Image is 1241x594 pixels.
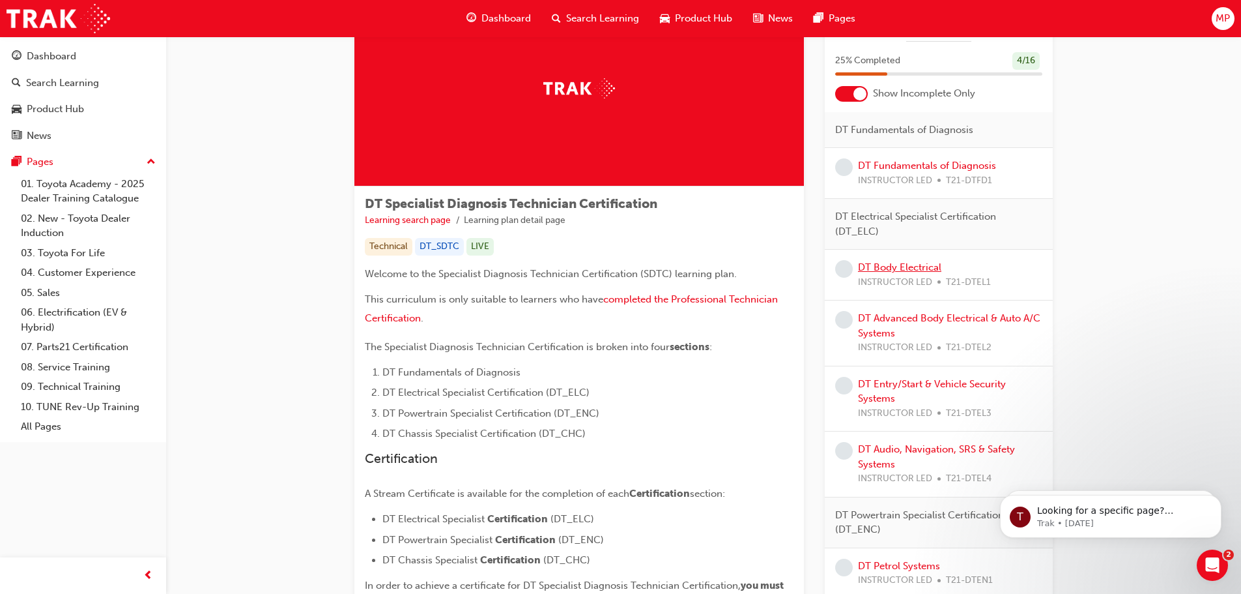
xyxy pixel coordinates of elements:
a: DT Petrol Systems [858,560,940,572]
span: 25 % Completed [835,53,900,68]
a: DT Entry/Start & Vehicle Security Systems [858,378,1006,405]
span: DT Powertrain Specialist Certification (DT_ENC) [382,408,599,419]
span: T21-DTFD1 [946,173,992,188]
a: 03. Toyota For Life [16,243,161,263]
span: T21-DTEL1 [946,275,991,290]
iframe: Intercom live chat [1197,550,1228,581]
button: Pages [5,150,161,174]
img: Trak [543,78,615,98]
span: pages-icon [814,10,823,27]
span: Product Hub [675,11,732,26]
div: Product Hub [27,102,84,117]
li: Learning plan detail page [464,213,565,228]
div: 4 / 16 [1012,52,1040,70]
button: DashboardSearch LearningProduct HubNews [5,42,161,150]
span: 2 [1223,550,1234,560]
span: T21-DTEN1 [946,573,993,588]
a: car-iconProduct Hub [649,5,743,32]
span: INSTRUCTOR LED [858,406,932,421]
a: Dashboard [5,44,161,68]
a: DT Fundamentals of Diagnosis [858,160,996,171]
span: INSTRUCTOR LED [858,573,932,588]
span: learningRecordVerb_NONE-icon [835,377,853,394]
span: guage-icon [466,10,476,27]
span: DT Chassis Specialist [382,554,478,566]
a: 10. TUNE Rev-Up Training [16,397,161,417]
img: Trak [7,4,110,33]
a: 09. Technical Training [16,377,161,397]
div: News [27,128,51,143]
span: search-icon [552,10,561,27]
a: 07. Parts21 Certification [16,337,161,357]
button: MP [1212,7,1234,30]
span: DT Fundamentals of Diagnosis [382,366,521,378]
a: DT Body Electrical [858,261,941,273]
span: This curriculum is only suitable to learners who have [365,293,603,305]
a: news-iconNews [743,5,803,32]
div: Search Learning [26,76,99,91]
span: T21-DTEL2 [946,340,991,355]
span: DT Specialist Diagnosis Technician Certification [365,196,657,211]
span: DT Electrical Specialist [382,513,485,525]
a: 05. Sales [16,283,161,303]
span: news-icon [753,10,763,27]
span: search-icon [12,78,21,89]
span: car-icon [12,104,21,115]
span: T21-DTEL4 [946,471,991,486]
a: Learning search page [365,215,451,226]
iframe: Intercom notifications message [980,468,1241,559]
span: learningRecordVerb_NONE-icon [835,442,853,460]
span: DT Powertrain Specialist Certification (DT_ENC) [835,508,1032,537]
span: (DT_ELC) [550,513,594,525]
div: LIVE [466,238,494,256]
a: DT Audio, Navigation, SRS & Safety Systems [858,443,1015,470]
span: car-icon [660,10,670,27]
span: DT Powertrain Specialist [382,534,492,546]
span: INSTRUCTOR LED [858,471,932,486]
a: Search Learning [5,71,161,95]
span: sections [670,341,709,353]
span: guage-icon [12,51,21,63]
span: learningRecordVerb_NONE-icon [835,559,853,576]
a: All Pages [16,417,161,437]
a: 04. Customer Experience [16,263,161,283]
span: Search Learning [566,11,639,26]
div: DT_SDTC [415,238,464,256]
a: Product Hub [5,97,161,121]
span: Certification [495,534,556,546]
a: News [5,124,161,148]
span: A Stream Certificate is available for the completion of each [365,488,629,499]
span: learningRecordVerb_NONE-icon [835,158,853,176]
span: news-icon [12,130,21,142]
span: learningRecordVerb_NONE-icon [835,311,853,329]
a: guage-iconDashboard [456,5,541,32]
span: section: [690,488,725,499]
span: The Specialist Diagnosis Technician Certification is broken into four [365,341,670,353]
span: Show Incomplete Only [873,86,975,101]
div: Technical [365,238,412,256]
a: completed the Professional Technician Certification [365,293,780,324]
span: T21-DTEL3 [946,406,991,421]
span: Certification [365,451,438,466]
a: 01. Toyota Academy - 2025 Dealer Training Catalogue [16,174,161,209]
a: 08. Service Training [16,357,161,378]
a: pages-iconPages [803,5,866,32]
span: In order to achieve a certificate for DT Specialist Diagnosis Technician Certification, [365,580,741,591]
span: DT Fundamentals of Diagnosis [835,123,973,138]
span: : [709,341,712,353]
span: INSTRUCTOR LED [858,173,932,188]
span: Pages [829,11,855,26]
a: 02. New - Toyota Dealer Induction [16,209,161,243]
span: DT Electrical Specialist Certification (DT_ELC) [382,387,590,398]
span: Certification [629,488,690,499]
span: Certification [480,554,541,566]
a: 06. Electrification (EV & Hybrid) [16,303,161,337]
div: Pages [27,155,53,170]
span: prev-icon [143,568,153,584]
